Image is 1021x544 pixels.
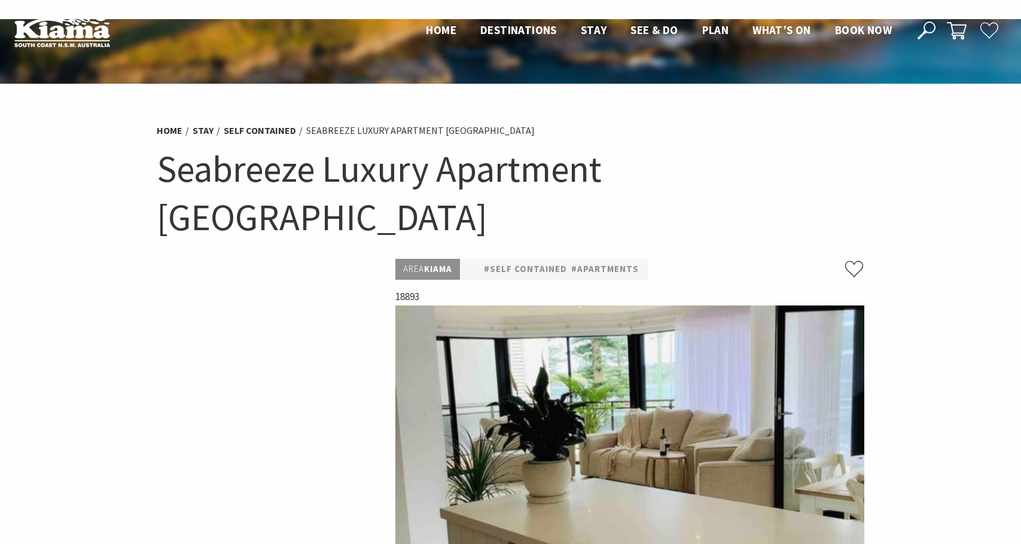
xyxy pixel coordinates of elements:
span: Area [403,263,424,274]
span: Stay [581,23,607,37]
span: What’s On [752,23,811,37]
a: #Apartments [571,262,639,277]
img: Kiama Logo [14,14,110,47]
a: Self Contained [224,124,296,137]
p: Kiama [395,259,460,280]
span: See & Do [630,23,678,37]
a: Home [157,124,182,137]
a: Stay [193,124,214,137]
span: Home [426,23,456,37]
span: Plan [702,23,729,37]
span: Book now [835,23,892,37]
a: #Self Contained [484,262,567,277]
nav: Main Menu [414,21,904,41]
h1: Seabreeze Luxury Apartment [GEOGRAPHIC_DATA] [157,145,865,241]
span: Destinations [480,23,557,37]
li: Seabreeze Luxury Apartment [GEOGRAPHIC_DATA] [306,123,535,139]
